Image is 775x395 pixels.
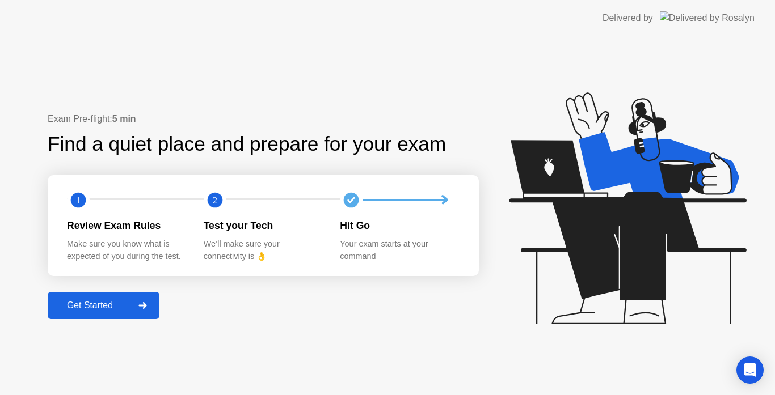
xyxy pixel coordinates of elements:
[48,129,448,159] div: Find a quiet place and prepare for your exam
[204,218,322,233] div: Test your Tech
[67,238,186,262] div: Make sure you know what is expected of you during the test.
[340,218,458,233] div: Hit Go
[736,356,764,384] div: Open Intercom Messenger
[51,300,129,311] div: Get Started
[76,194,81,205] text: 1
[340,238,458,262] div: Your exam starts at your command
[48,112,479,126] div: Exam Pre-flight:
[48,292,159,319] button: Get Started
[112,114,136,124] b: 5 min
[603,11,653,25] div: Delivered by
[660,11,755,24] img: Delivered by Rosalyn
[213,194,217,205] text: 2
[67,218,186,233] div: Review Exam Rules
[204,238,322,262] div: We’ll make sure your connectivity is 👌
